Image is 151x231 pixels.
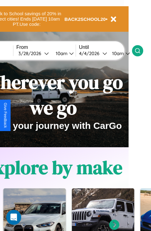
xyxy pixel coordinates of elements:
div: 10am [109,50,125,56]
b: BACK2SCHOOL20 [64,16,106,22]
div: 10am [53,50,69,56]
button: 10am [51,50,76,57]
div: 3 / 28 / 2026 [18,50,44,56]
button: 10am [107,50,132,57]
div: 4 / 4 / 2026 [79,50,102,56]
label: Until [79,45,132,50]
div: Open Intercom Messenger [6,210,21,225]
button: 3/28/2026 [17,50,51,57]
label: From [17,45,76,50]
div: Give Feedback [3,103,7,128]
